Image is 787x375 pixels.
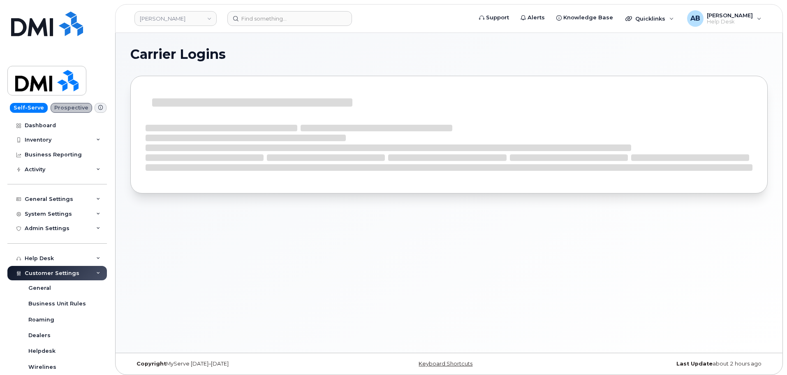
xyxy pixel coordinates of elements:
a: Keyboard Shortcuts [419,361,472,367]
strong: Last Update [676,361,713,367]
div: MyServe [DATE]–[DATE] [130,361,343,367]
div: about 2 hours ago [555,361,768,367]
strong: Copyright [137,361,166,367]
span: Carrier Logins [130,48,226,61]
